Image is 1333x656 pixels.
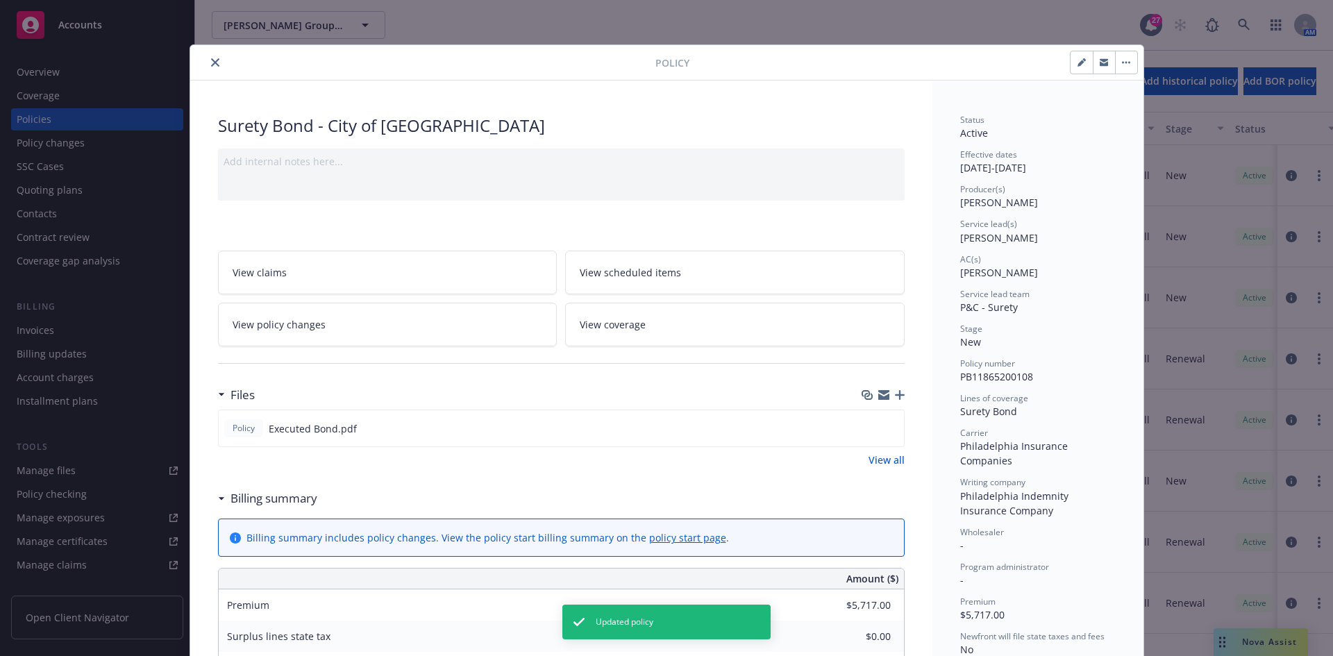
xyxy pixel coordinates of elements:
a: View all [869,453,905,467]
span: - [960,573,964,587]
span: Policy [655,56,689,70]
span: Premium [960,596,996,607]
div: Billing summary includes policy changes. View the policy start billing summary on the . [246,530,729,545]
span: Premium [227,598,269,612]
span: Surplus lines state tax [227,630,330,643]
span: [PERSON_NAME] [960,231,1038,244]
span: Active [960,126,988,140]
a: policy start page [649,531,726,544]
span: P&C - Surety [960,301,1018,314]
span: AC(s) [960,253,981,265]
div: Files [218,386,255,404]
span: Program administrator [960,561,1049,573]
span: Producer(s) [960,183,1005,195]
span: Status [960,114,984,126]
div: [DATE] - [DATE] [960,149,1116,175]
span: PB11865200108 [960,370,1033,383]
div: Add internal notes here... [224,154,899,169]
span: Wholesaler [960,526,1004,538]
a: View policy changes [218,303,557,346]
span: [PERSON_NAME] [960,196,1038,209]
input: 0.00 [809,626,899,647]
span: $5,717.00 [960,608,1005,621]
span: View coverage [580,317,646,332]
button: close [207,54,224,71]
span: New [960,335,981,348]
button: download file [864,421,875,436]
a: View coverage [565,303,905,346]
div: Billing summary [218,489,317,507]
a: View claims [218,251,557,294]
span: Philadelphia Indemnity Insurance Company [960,489,1071,517]
span: View policy changes [233,317,326,332]
span: Writing company [960,476,1025,488]
span: Service lead(s) [960,218,1017,230]
span: Effective dates [960,149,1017,160]
span: Policy [230,422,258,435]
h3: Files [230,386,255,404]
h3: Billing summary [230,489,317,507]
span: Policy number [960,358,1015,369]
span: View claims [233,265,287,280]
span: Newfront will file state taxes and fees [960,630,1105,642]
span: Updated policy [596,616,653,628]
span: Stage [960,323,982,335]
span: [PERSON_NAME] [960,266,1038,279]
span: No [960,643,973,656]
span: Carrier [960,427,988,439]
a: View scheduled items [565,251,905,294]
button: preview file [886,421,898,436]
div: Surety Bond - City of [GEOGRAPHIC_DATA] [218,114,905,137]
span: - [960,539,964,552]
span: View scheduled items [580,265,681,280]
span: Philadelphia Insurance Companies [960,439,1071,467]
span: Lines of coverage [960,392,1028,404]
input: 0.00 [809,595,899,616]
span: Executed Bond.pdf [269,421,357,436]
span: Service lead team [960,288,1030,300]
div: Surety Bond [960,404,1116,419]
span: Amount ($) [846,571,898,586]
